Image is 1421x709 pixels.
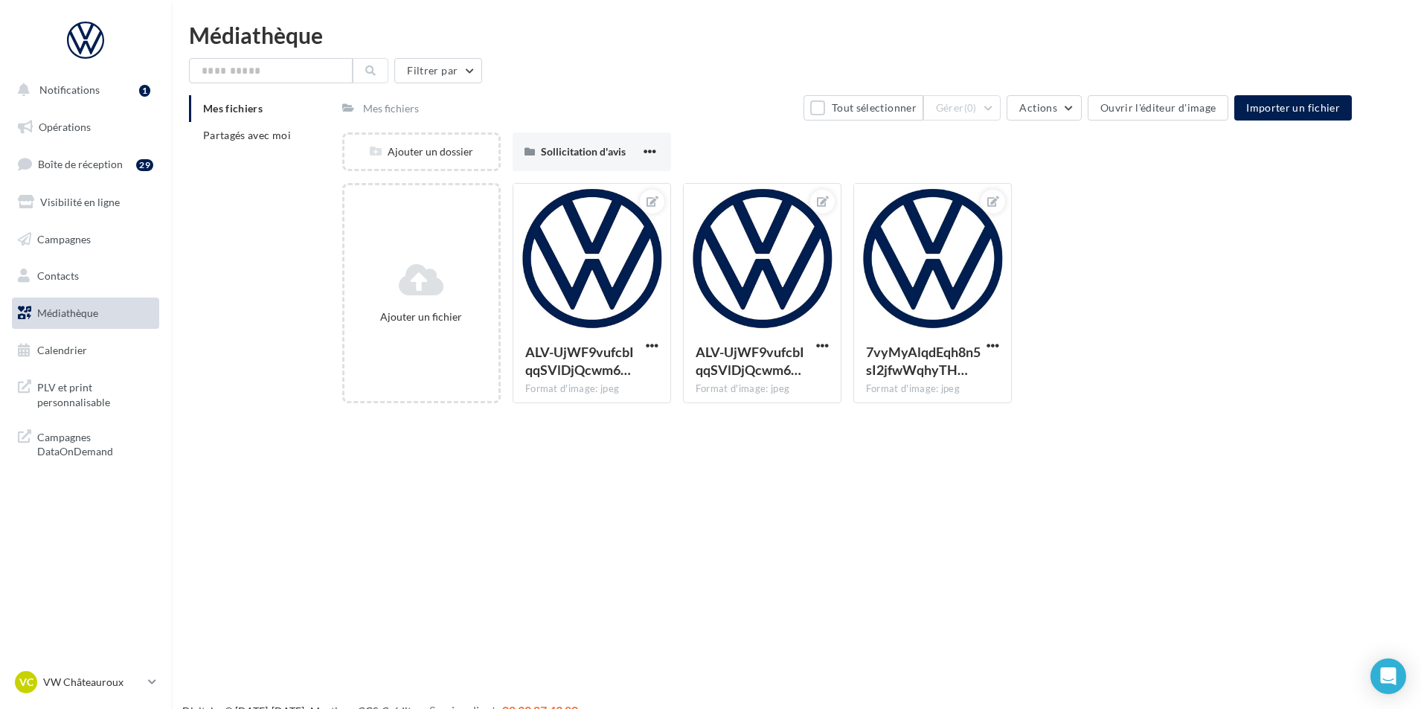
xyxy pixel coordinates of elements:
[9,224,162,255] a: Campagnes
[394,58,482,83] button: Filtrer par
[1370,658,1406,694] div: Open Intercom Messenger
[1246,101,1340,114] span: Importer un fichier
[189,24,1403,46] div: Médiathèque
[344,144,498,159] div: Ajouter un dossier
[37,427,153,459] span: Campagnes DataOnDemand
[37,344,87,356] span: Calendrier
[803,95,923,121] button: Tout sélectionner
[9,260,162,292] a: Contacts
[9,112,162,143] a: Opérations
[1007,95,1081,121] button: Actions
[9,371,162,415] a: PLV et print personnalisable
[9,187,162,218] a: Visibilité en ligne
[38,158,123,170] span: Boîte de réception
[350,309,493,324] div: Ajouter un fichier
[12,668,159,696] a: VC VW Châteauroux
[37,269,79,282] span: Contacts
[39,121,91,133] span: Opérations
[203,102,263,115] span: Mes fichiers
[525,382,658,396] div: Format d'image: jpeg
[866,382,999,396] div: Format d'image: jpeg
[37,232,91,245] span: Campagnes
[696,344,804,378] span: ALV-UjWF9vufcbIqqSVlDjQcwm6lnkvhrzStOjL46j0ft_U2wuhcRxO5
[9,74,156,106] button: Notifications 1
[866,344,981,378] span: 7vyMyAlqdEqh8n5sI2jfwWqhyTHs05Ic-lyIXzZ0UiVe495fljlDJ057z2QnEk22NjB6lo05VeV7mxL4RA=s0
[1234,95,1352,121] button: Importer un fichier
[9,421,162,465] a: Campagnes DataOnDemand
[1088,95,1228,121] button: Ouvrir l'éditeur d'image
[541,145,626,158] span: Sollicitation d'avis
[9,148,162,180] a: Boîte de réception29
[37,307,98,319] span: Médiathèque
[923,95,1001,121] button: Gérer(0)
[139,85,150,97] div: 1
[1019,101,1056,114] span: Actions
[9,298,162,329] a: Médiathèque
[136,159,153,171] div: 29
[203,129,291,141] span: Partagés avec moi
[964,102,977,114] span: (0)
[43,675,142,690] p: VW Châteauroux
[37,377,153,409] span: PLV et print personnalisable
[525,344,634,378] span: ALV-UjWF9vufcbIqqSVlDjQcwm6lnkvhrzStOjL46j0ft_U2wuhcRxO5
[40,196,120,208] span: Visibilité en ligne
[363,101,419,116] div: Mes fichiers
[696,382,829,396] div: Format d'image: jpeg
[9,335,162,366] a: Calendrier
[19,675,33,690] span: VC
[39,83,100,96] span: Notifications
